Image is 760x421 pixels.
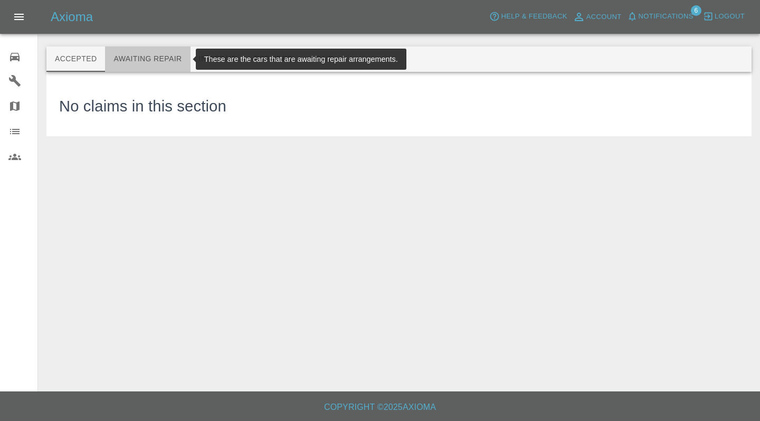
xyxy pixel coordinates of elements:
h3: No claims in this section [59,95,226,118]
span: 6 [691,5,701,16]
h5: Axioma [51,8,93,25]
span: Notifications [639,11,693,23]
span: Help & Feedback [501,11,567,23]
a: Account [570,8,624,25]
button: Paid [301,46,349,72]
h6: Copyright © 2025 Axioma [8,400,752,415]
button: Awaiting Repair [105,46,190,72]
button: In Repair [191,46,246,72]
button: Help & Feedback [487,8,569,25]
button: Notifications [624,8,696,25]
button: Repaired [245,46,301,72]
button: Open drawer [6,4,32,30]
button: Accepted [46,46,105,72]
button: Logout [700,8,747,25]
span: Account [586,11,622,23]
span: Logout [715,11,745,23]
